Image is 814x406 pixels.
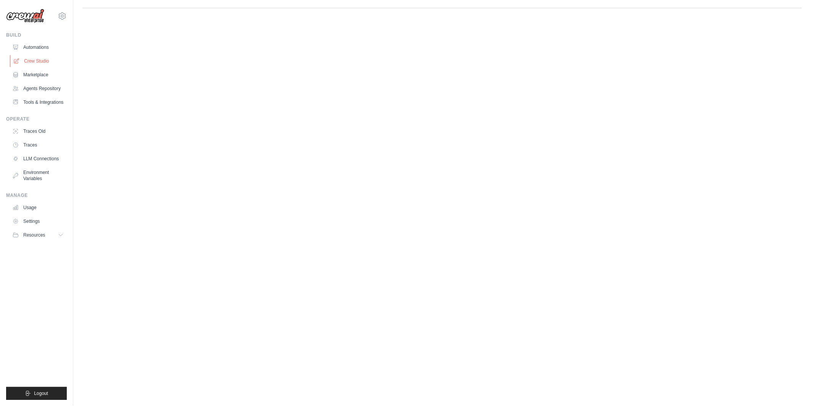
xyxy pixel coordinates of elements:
img: Logo [6,9,44,23]
a: Crew Studio [10,55,68,67]
a: Traces Old [9,125,67,137]
a: Traces [9,139,67,151]
button: Logout [6,387,67,400]
a: Usage [9,201,67,214]
a: Agents Repository [9,82,67,95]
div: Build [6,32,67,38]
a: LLM Connections [9,153,67,165]
a: Settings [9,215,67,227]
a: Automations [9,41,67,53]
div: Operate [6,116,67,122]
iframe: Chat Widget [776,369,814,406]
a: Marketplace [9,69,67,81]
button: Resources [9,229,67,241]
a: Environment Variables [9,166,67,185]
span: Logout [34,390,48,396]
a: Tools & Integrations [9,96,67,108]
div: Manage [6,192,67,198]
span: Resources [23,232,45,238]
